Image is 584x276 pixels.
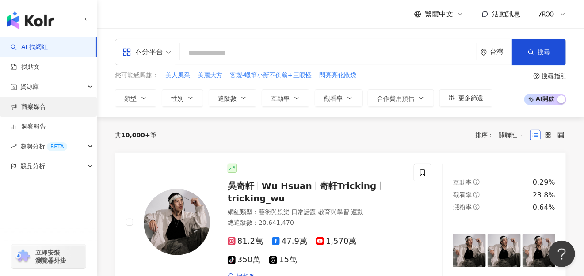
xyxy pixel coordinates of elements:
button: 更多篩選 [439,89,492,107]
span: 15萬 [269,255,297,265]
span: Wu Hsuan [262,181,312,191]
button: 追蹤數 [209,89,256,107]
span: 美人風采 [165,71,190,80]
span: 奇軒Tricking [320,181,377,191]
span: · [290,208,291,216]
a: 商案媒合 [11,102,46,111]
img: KOL Avatar [144,189,210,255]
span: 立即安裝 瀏覽器外掛 [35,249,66,265]
span: question-circle [473,204,480,210]
button: 閃亮亮化妝袋 [319,71,357,80]
span: 資源庫 [20,77,39,97]
span: environment [481,49,487,56]
div: 搜尋指引 [542,72,566,79]
a: 洞察報告 [11,122,46,131]
iframe: Help Scout Beacon - Open [549,241,575,267]
span: question-circle [473,179,480,185]
span: 更多篩選 [458,95,483,102]
span: 性別 [171,95,183,102]
button: 性別 [162,89,203,107]
img: logo.png [538,6,555,23]
button: 美麗大方 [197,71,223,80]
div: 23.8% [533,190,555,200]
span: 教育與學習 [318,208,349,216]
span: 47.9萬 [272,237,307,246]
span: 活動訊息 [492,10,520,18]
div: BETA [47,142,67,151]
span: 搜尋 [538,49,550,56]
img: logo [7,11,54,29]
span: 繁體中文 [425,9,453,19]
button: 互動率 [262,89,309,107]
img: post-image [488,234,520,267]
span: 美麗大方 [198,71,222,80]
span: 觀看率 [324,95,343,102]
span: 競品分析 [20,156,45,176]
span: tricking_wu [228,193,285,204]
span: 互動率 [453,179,472,186]
a: chrome extension立即安裝 瀏覽器外掛 [11,245,86,268]
span: 趨勢分析 [20,136,67,156]
button: 美人風采 [165,71,191,80]
div: 排序： [475,128,530,142]
span: question-circle [534,73,540,79]
span: rise [11,144,17,150]
span: 吳奇軒 [228,181,254,191]
span: appstore [122,48,131,57]
a: 找貼文 [11,63,40,72]
a: searchAI 找網紅 [11,43,48,52]
span: 運動 [351,208,363,216]
div: 共 筆 [115,132,156,139]
span: 您可能感興趣： [115,71,158,80]
span: 客製-蠟筆小新不倒翁+三眼怪 [230,71,312,80]
span: 81.2萬 [228,237,263,246]
span: 觀看率 [453,191,472,198]
button: 合作費用預估 [368,89,434,107]
span: 1,570萬 [316,237,357,246]
span: · [349,208,351,216]
span: 關聯性 [499,128,525,142]
span: 類型 [124,95,137,102]
div: 0.64% [533,203,555,212]
span: question-circle [473,192,480,198]
img: chrome extension [14,250,31,264]
span: 日常話題 [291,208,316,216]
span: · [316,208,318,216]
span: 10,000+ [121,132,150,139]
span: 350萬 [228,255,260,265]
button: 客製-蠟筆小新不倒翁+三眼怪 [229,71,312,80]
div: 台灣 [490,48,512,56]
span: 漲粉率 [453,204,472,211]
span: 藝術與娛樂 [259,208,290,216]
button: 觀看率 [315,89,363,107]
button: 搜尋 [512,39,566,65]
span: 追蹤數 [218,95,237,102]
img: post-image [523,234,555,267]
div: 不分平台 [122,45,163,59]
span: 互動率 [271,95,290,102]
span: 閃亮亮化妝袋 [319,71,356,80]
div: 網紅類型 ： [228,208,403,217]
button: 類型 [115,89,156,107]
div: 總追蹤數 ： 20,641,470 [228,219,403,227]
span: 合作費用預估 [377,95,414,102]
img: post-image [453,234,486,267]
div: 0.29% [533,178,555,187]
